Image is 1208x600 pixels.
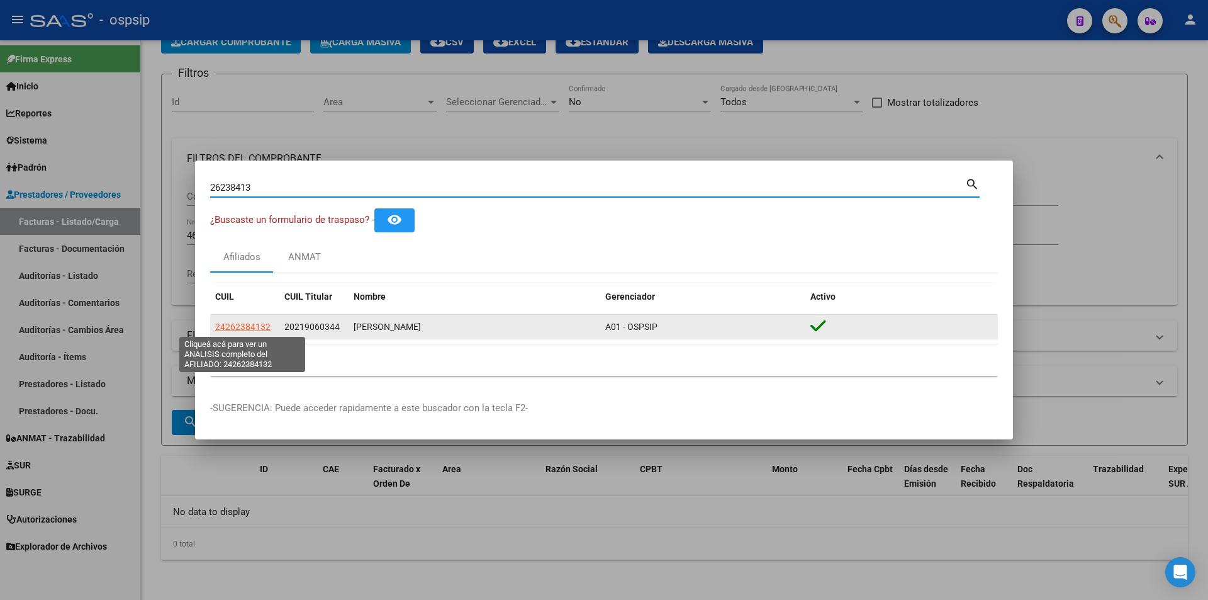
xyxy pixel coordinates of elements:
div: Afiliados [223,250,260,264]
span: Nombre [354,292,386,302]
datatable-header-cell: CUIL Titular [279,283,349,310]
datatable-header-cell: Gerenciador [600,283,805,310]
mat-icon: search [965,176,980,191]
span: 20219060344 [284,322,340,332]
span: A01 - OSPSIP [605,322,657,332]
div: [PERSON_NAME] [354,320,595,334]
div: ANMAT [288,250,321,264]
div: Open Intercom Messenger [1165,557,1195,587]
span: ¿Buscaste un formulario de traspaso? - [210,214,374,225]
span: 24262384132 [215,322,271,332]
datatable-header-cell: Activo [805,283,998,310]
span: CUIL Titular [284,292,332,302]
div: 1 total [210,344,998,376]
p: -SUGERENCIA: Puede acceder rapidamente a este buscador con la tecla F2- [210,401,998,416]
mat-icon: remove_red_eye [387,212,402,227]
span: CUIL [215,292,234,302]
datatable-header-cell: CUIL [210,283,279,310]
datatable-header-cell: Nombre [349,283,600,310]
span: Gerenciador [605,292,655,302]
span: Activo [810,292,836,302]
